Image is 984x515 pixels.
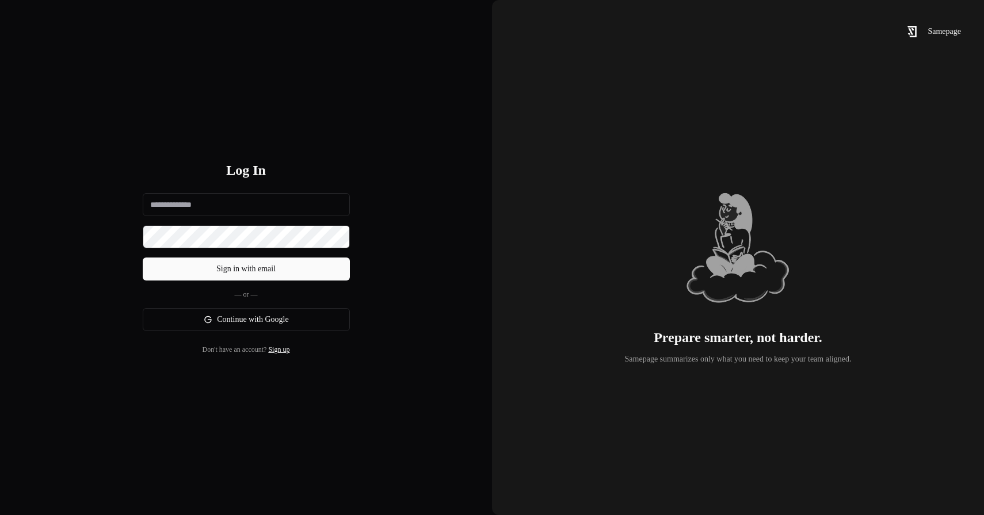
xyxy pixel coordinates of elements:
h1: Log In [143,161,350,179]
span: Samepage [928,27,961,36]
a: Sign up [268,345,289,353]
div: Samepage summarizes only what you need to keep your team aligned. [625,353,852,365]
div: Prepare smarter, not harder. [654,328,822,347]
button: Sign in with email [143,257,350,280]
div: Don't have an account? [143,345,350,354]
div: — or — [143,290,350,299]
a: Continue with Google [143,308,350,331]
